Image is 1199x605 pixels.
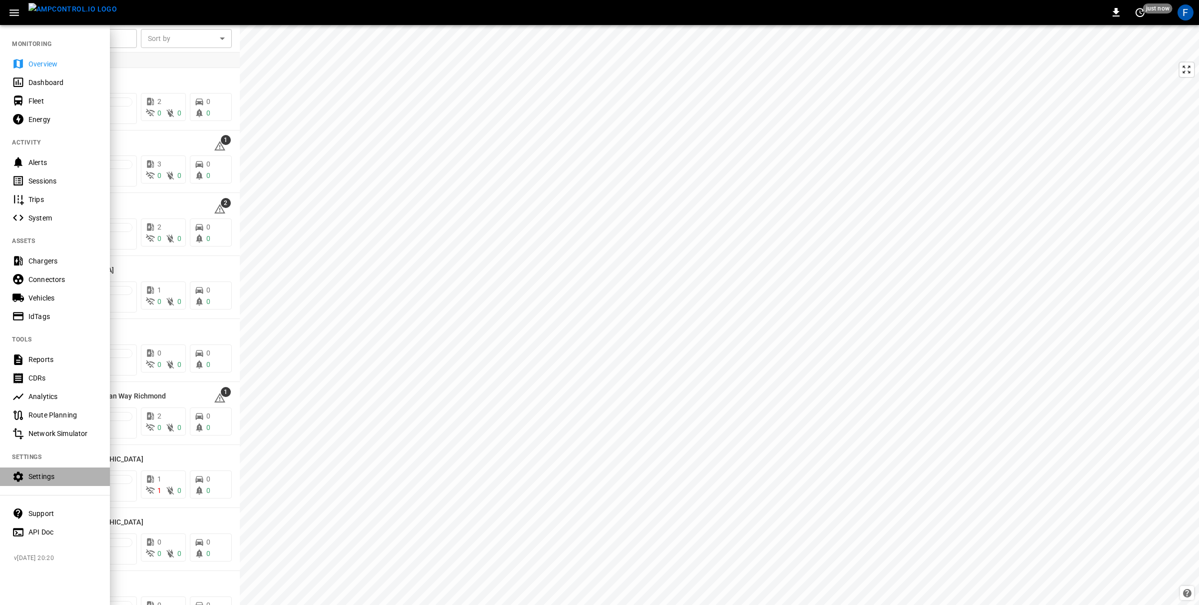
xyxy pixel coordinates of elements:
div: System [28,213,98,223]
div: Connectors [28,274,98,284]
div: Sessions [28,176,98,186]
div: Overview [28,59,98,69]
div: Support [28,508,98,518]
div: API Doc [28,527,98,537]
span: just now [1143,3,1173,13]
div: Dashboard [28,77,98,87]
div: Network Simulator [28,428,98,438]
div: Vehicles [28,293,98,303]
img: ampcontrol.io logo [28,3,117,15]
div: Reports [28,354,98,364]
div: IdTags [28,311,98,321]
div: Trips [28,194,98,204]
div: Energy [28,114,98,124]
div: Chargers [28,256,98,266]
div: Analytics [28,391,98,401]
span: v [DATE] 20:20 [14,553,102,563]
button: set refresh interval [1132,4,1148,20]
div: Alerts [28,157,98,167]
div: Route Planning [28,410,98,420]
div: Settings [28,471,98,481]
div: Fleet [28,96,98,106]
div: profile-icon [1178,4,1194,20]
div: CDRs [28,373,98,383]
